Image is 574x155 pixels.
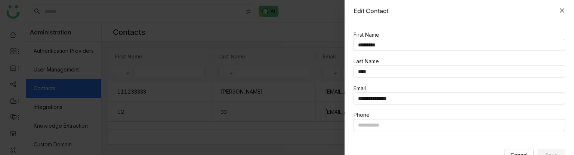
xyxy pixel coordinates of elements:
[354,57,383,66] label: Last Name
[354,84,370,92] label: Email
[354,7,555,15] div: Edit Contact
[559,7,565,13] button: Close
[354,111,373,119] label: Phone
[354,31,383,39] label: First Name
